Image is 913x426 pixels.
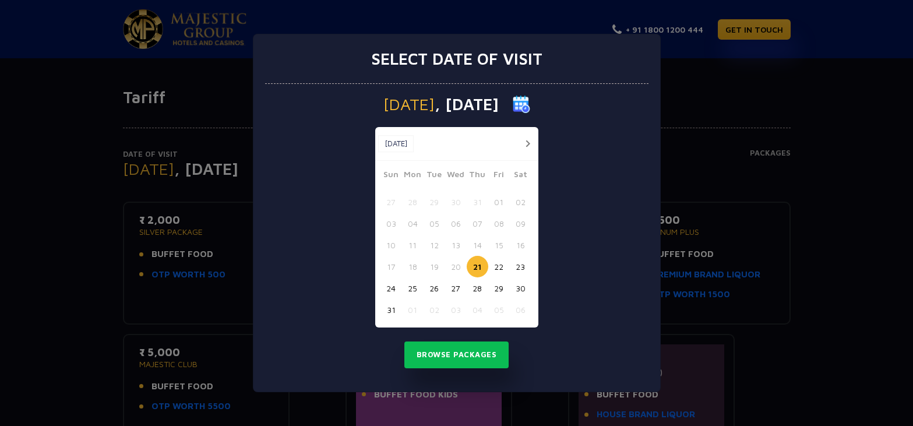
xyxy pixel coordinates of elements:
button: 01 [402,299,424,321]
span: , [DATE] [435,96,499,112]
button: 20 [445,256,467,277]
button: 05 [488,299,510,321]
button: 12 [424,234,445,256]
button: 29 [424,191,445,213]
button: 23 [510,256,531,277]
button: 10 [380,234,402,256]
button: 22 [488,256,510,277]
button: 17 [380,256,402,277]
span: Thu [467,168,488,184]
button: 06 [510,299,531,321]
button: 14 [467,234,488,256]
button: 26 [424,277,445,299]
button: 25 [402,277,424,299]
button: 31 [467,191,488,213]
button: 03 [445,299,467,321]
span: Sun [380,168,402,184]
button: 30 [445,191,467,213]
button: 02 [424,299,445,321]
button: 24 [380,277,402,299]
button: 31 [380,299,402,321]
button: 28 [467,277,488,299]
button: 02 [510,191,531,213]
button: 30 [510,277,531,299]
span: [DATE] [383,96,435,112]
button: 04 [402,213,424,234]
span: Wed [445,168,467,184]
button: 21 [467,256,488,277]
button: 13 [445,234,467,256]
button: 19 [424,256,445,277]
button: 01 [488,191,510,213]
button: 08 [488,213,510,234]
button: 15 [488,234,510,256]
button: 27 [445,277,467,299]
button: 18 [402,256,424,277]
button: 27 [380,191,402,213]
button: 09 [510,213,531,234]
button: [DATE] [378,135,414,153]
button: 06 [445,213,467,234]
span: Mon [402,168,424,184]
button: 29 [488,277,510,299]
h3: Select date of visit [371,49,542,69]
span: Sat [510,168,531,184]
span: Tue [424,168,445,184]
button: Browse Packages [404,341,509,368]
button: 11 [402,234,424,256]
span: Fri [488,168,510,184]
img: calender icon [513,96,530,113]
button: 05 [424,213,445,234]
button: 04 [467,299,488,321]
button: 16 [510,234,531,256]
button: 28 [402,191,424,213]
button: 07 [467,213,488,234]
button: 03 [380,213,402,234]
